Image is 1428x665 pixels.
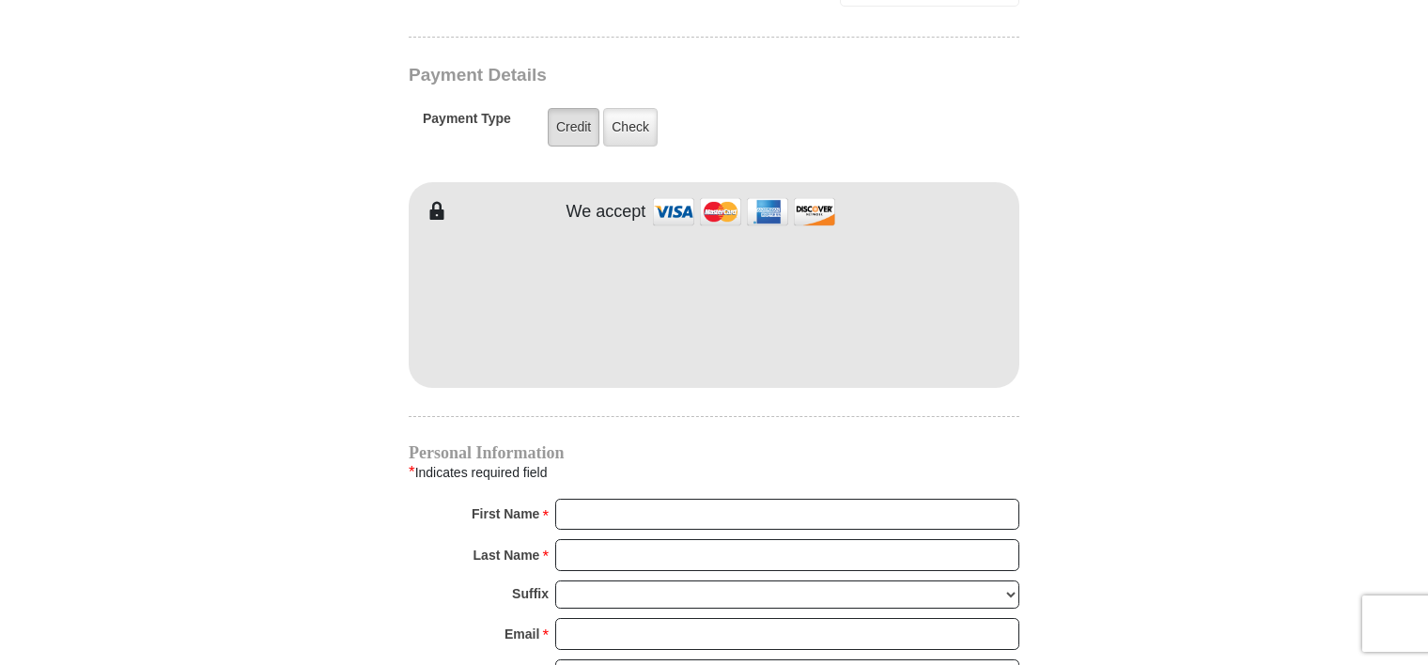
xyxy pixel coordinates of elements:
[409,445,1019,460] h4: Personal Information
[409,65,888,86] h3: Payment Details
[548,108,599,147] label: Credit
[603,108,658,147] label: Check
[504,621,539,647] strong: Email
[472,501,539,527] strong: First Name
[512,580,549,607] strong: Suffix
[409,460,1019,485] div: Indicates required field
[423,111,511,136] h5: Payment Type
[650,192,838,232] img: credit cards accepted
[473,542,540,568] strong: Last Name
[567,202,646,223] h4: We accept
